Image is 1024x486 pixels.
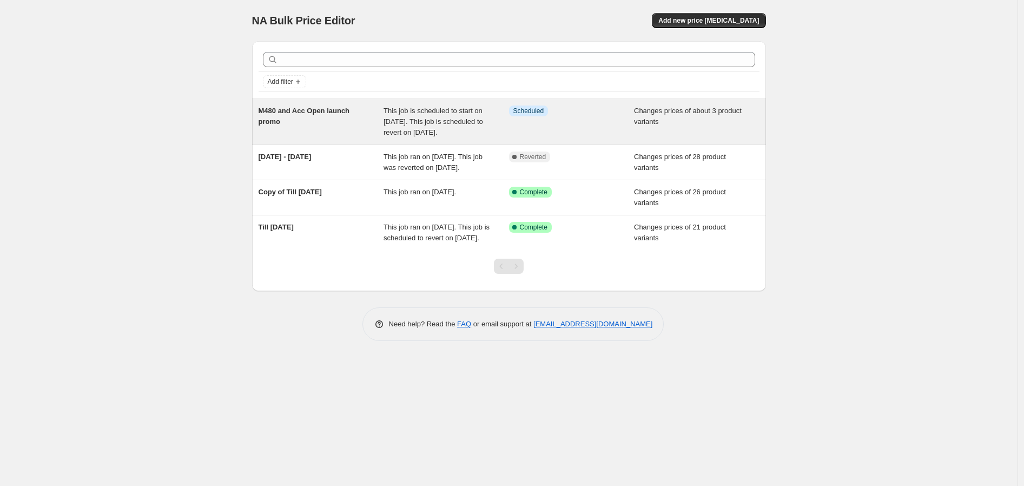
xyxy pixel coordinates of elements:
[259,153,312,161] span: [DATE] - [DATE]
[520,153,546,161] span: Reverted
[658,16,759,25] span: Add new price [MEDICAL_DATA]
[471,320,533,328] span: or email support at
[384,153,483,172] span: This job ran on [DATE]. This job was reverted on [DATE].
[252,15,355,27] span: NA Bulk Price Editor
[384,188,456,196] span: This job ran on [DATE].
[259,107,350,126] span: M480 and Acc Open launch promo
[520,223,547,232] span: Complete
[259,188,322,196] span: Copy of Till [DATE]
[457,320,471,328] a: FAQ
[259,223,294,231] span: Till [DATE]
[634,223,726,242] span: Changes prices of 21 product variants
[263,75,306,88] button: Add filter
[268,77,293,86] span: Add filter
[384,107,483,136] span: This job is scheduled to start on [DATE]. This job is scheduled to revert on [DATE].
[513,107,544,115] span: Scheduled
[494,259,524,274] nav: Pagination
[520,188,547,196] span: Complete
[634,153,726,172] span: Changes prices of 28 product variants
[634,188,726,207] span: Changes prices of 26 product variants
[533,320,652,328] a: [EMAIL_ADDRESS][DOMAIN_NAME]
[634,107,742,126] span: Changes prices of about 3 product variants
[389,320,458,328] span: Need help? Read the
[384,223,490,242] span: This job ran on [DATE]. This job is scheduled to revert on [DATE].
[652,13,765,28] button: Add new price [MEDICAL_DATA]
